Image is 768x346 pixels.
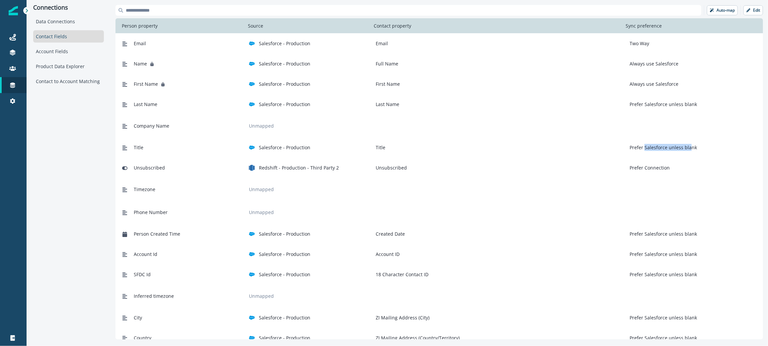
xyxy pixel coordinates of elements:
p: Sync preference [623,22,664,29]
span: Country [134,334,152,341]
img: salesforce [249,81,255,87]
img: salesforce [249,231,255,237]
img: salesforce [249,61,255,67]
div: Data Connections [33,15,104,28]
span: Phone Number [134,209,168,216]
p: Contact property [371,22,414,29]
p: Salesforce - Production [259,101,310,108]
span: Email [134,40,146,47]
p: Created Date [373,230,405,237]
p: Prefer Connection [627,164,670,171]
span: City [134,314,142,321]
p: Person property [119,22,161,29]
div: Contact to Account Matching [33,75,104,87]
p: Two Way [627,40,649,47]
img: salesforce [249,41,255,47]
p: Salesforce - Production [259,144,310,151]
p: Salesforce - Production [259,60,310,67]
p: Prefer Salesforce unless blank [627,314,697,321]
img: salesforce [249,315,255,321]
p: Salesforce - Production [259,80,310,87]
p: Salesforce - Production [259,314,310,321]
span: First Name [134,80,158,87]
p: Connections [33,4,104,11]
p: Last Name [373,101,399,108]
p: Salesforce - Production [259,271,310,278]
img: salesforce [249,335,255,341]
button: Edit [743,5,763,15]
p: Unmapped [246,292,276,299]
img: Inflection [9,6,18,15]
img: salesforce [249,101,255,107]
p: Prefer Salesforce unless blank [627,101,697,108]
p: Salesforce - Production [259,230,310,237]
p: Prefer Salesforce unless blank [627,334,697,341]
p: ZI Mailing Address (City) [373,314,429,321]
span: Unsubscribed [134,164,165,171]
p: Prefer Salesforce unless blank [627,251,697,258]
img: salesforce [249,251,255,257]
p: 18 Character Contact ID [373,271,428,278]
p: First Name [373,80,400,87]
span: Account Id [134,251,158,258]
p: Salesforce - Production [259,334,310,341]
span: Inferred timezone [134,292,174,299]
p: Full Name [373,60,398,67]
p: Prefer Salesforce unless blank [627,271,697,278]
p: Salesforce - Production [259,40,310,47]
p: Redshift - Production - Third Party 2 [259,164,339,171]
p: Source [245,22,266,29]
span: Last Name [134,101,158,108]
p: Auto-map [717,8,735,13]
img: salesforce [249,145,255,151]
p: ZI Mailing Address (Country/Territory) [373,334,460,341]
p: Unmapped [246,122,276,129]
p: Always use Salesforce [627,60,678,67]
p: Unmapped [246,186,276,193]
p: Always use Salesforce [627,80,678,87]
div: Product Data Explorer [33,60,104,72]
div: Account Fields [33,45,104,58]
span: SFDC Id [134,271,151,278]
p: Title [373,144,385,151]
p: Email [373,40,388,47]
span: Timezone [134,186,156,193]
p: Account ID [373,251,400,258]
p: Edit [753,8,760,13]
div: Contact Fields [33,30,104,43]
img: redshift [249,165,255,171]
p: Salesforce - Production [259,251,310,258]
p: Prefer Salesforce unless blank [627,230,697,237]
span: Name [134,60,147,67]
span: Company Name [134,122,170,129]
p: Unmapped [246,209,276,216]
img: salesforce [249,272,255,278]
button: Auto-map [707,5,738,15]
p: Prefer Salesforce unless blank [627,144,697,151]
p: Unsubscribed [373,164,407,171]
span: Title [134,144,144,151]
span: Person Created Time [134,230,181,237]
